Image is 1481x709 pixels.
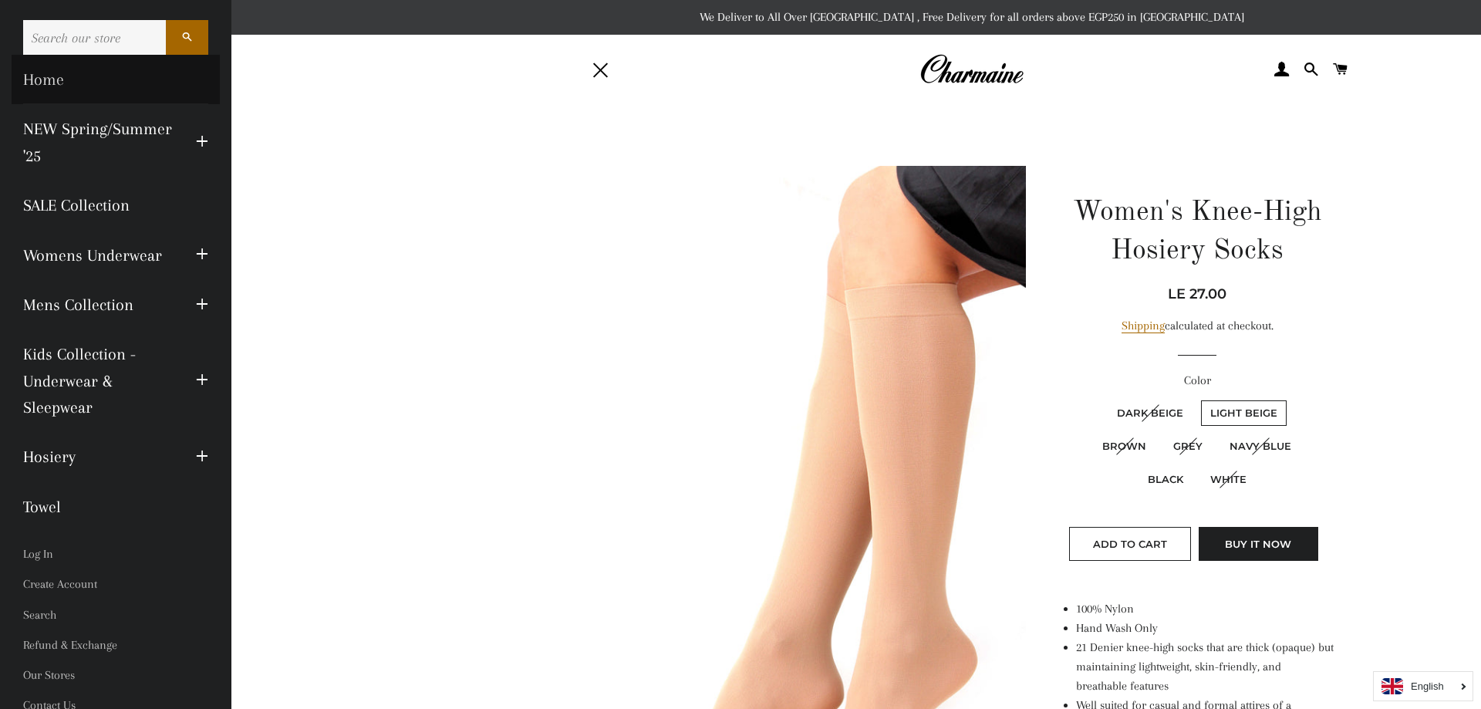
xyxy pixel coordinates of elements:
[23,20,166,55] input: Search our store
[12,569,220,599] a: Create Account
[1411,681,1444,691] i: English
[12,104,184,181] a: NEW Spring/Summer '25
[12,280,184,329] a: Mens Collection
[12,432,184,481] a: Hosiery
[1061,194,1334,272] h1: Women's Knee-High Hosiery Socks
[1220,434,1301,459] label: Navy Blue
[1061,371,1334,390] label: Color
[1061,316,1334,336] div: calculated at checkout.
[1201,400,1287,426] label: Light Beige
[1381,678,1465,694] a: English
[12,600,220,630] a: Search
[1076,640,1334,693] span: 21 Denier knee-high socks that are thick (opaque) but maintaining lightweight, skin-friendly, and...
[12,539,220,569] a: Log In
[1164,434,1212,459] label: Grey
[1122,319,1165,333] a: Shipping
[1093,434,1155,459] label: Brown
[1199,527,1318,561] button: Buy it now
[1076,621,1158,635] span: Hand Wash Only
[12,231,184,280] a: Womens Underwear
[1108,400,1193,426] label: Dark Beige
[1076,602,1134,616] span: 100% Nylon
[1201,467,1256,492] label: White
[12,55,220,104] a: Home
[1093,538,1167,550] span: Add to Cart
[919,52,1024,86] img: Charmaine Egypt
[1139,467,1193,492] label: Black
[12,482,220,532] a: Towel
[12,181,220,230] a: SALE Collection
[12,660,220,690] a: Our Stores
[1069,527,1191,561] button: Add to Cart
[12,329,184,432] a: Kids Collection - Underwear & Sleepwear
[12,630,220,660] a: Refund & Exchange
[1168,285,1226,302] span: LE 27.00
